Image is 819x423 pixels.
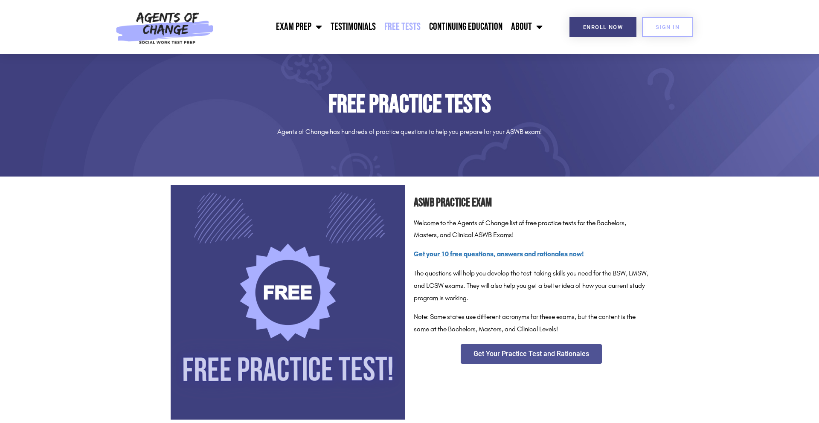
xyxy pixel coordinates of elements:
[656,24,680,30] span: SIGN IN
[380,16,425,38] a: Free Tests
[414,250,584,258] a: Get your 10 free questions, answers and rationales now!
[414,217,648,242] p: Welcome to the Agents of Change list of free practice tests for the Bachelors, Masters, and Clini...
[425,16,507,38] a: Continuing Education
[414,267,648,304] p: The questions will help you develop the test-taking skills you need for the BSW, LMSW, and LCSW e...
[414,311,648,336] p: Note: Some states use different acronyms for these exams, but the content is the same at the Bach...
[569,17,636,37] a: Enroll Now
[414,194,648,213] h2: ASWB Practice Exam
[171,126,648,138] p: Agents of Change has hundreds of practice questions to help you prepare for your ASWB exam!
[473,351,589,357] span: Get Your Practice Test and Rationales
[507,16,547,38] a: About
[583,24,623,30] span: Enroll Now
[272,16,326,38] a: Exam Prep
[461,344,602,364] a: Get Your Practice Test and Rationales
[218,16,547,38] nav: Menu
[642,17,693,37] a: SIGN IN
[171,92,648,117] h1: Free Practice Tests
[326,16,380,38] a: Testimonials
